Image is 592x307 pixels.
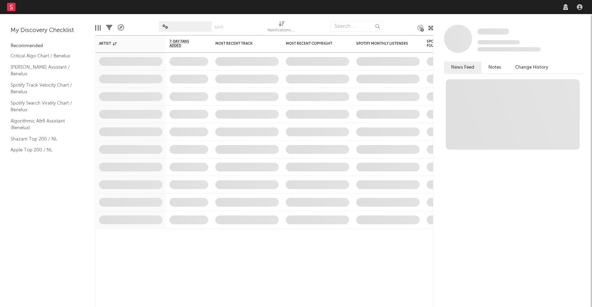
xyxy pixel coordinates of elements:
[444,62,481,73] button: News Feed
[11,135,78,143] a: Shazam Top 200 / NL
[11,81,78,96] a: Spotify Track Velocity Chart / Benelux
[11,52,78,60] a: Critical Algo Chart / Benelux
[356,42,409,46] div: Spotify Monthly Listeners
[118,18,124,38] div: A&R Pipeline
[11,26,85,35] div: My Discovery Checklist
[427,39,451,48] div: Spotify Followers
[11,63,78,78] a: [PERSON_NAME] Assistant / Benelux
[508,62,555,73] button: Change History
[477,28,509,35] a: Some Artist
[11,99,78,114] a: Spotify Search Virality Chart / Benelux
[11,117,78,132] a: Algorithmic A&R Assistant (Benelux)
[11,146,78,154] a: Apple Top 200 / NL
[477,29,509,35] span: Some Artist
[99,42,152,46] div: Artist
[11,42,85,50] div: Recommended
[267,26,296,35] div: Notifications (Artist)
[214,25,223,29] button: Save
[169,39,198,48] span: 7-Day Fans Added
[106,18,112,38] div: Filters
[477,40,520,44] span: Tracking Since: [DATE]
[331,21,383,32] input: Search...
[95,18,101,38] div: Edit Columns
[477,47,541,51] span: 0 fans last week
[215,42,268,46] div: Most Recent Track
[286,42,339,46] div: Most Recent Copyright
[267,18,296,38] div: Notifications (Artist)
[481,62,508,73] button: Notes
